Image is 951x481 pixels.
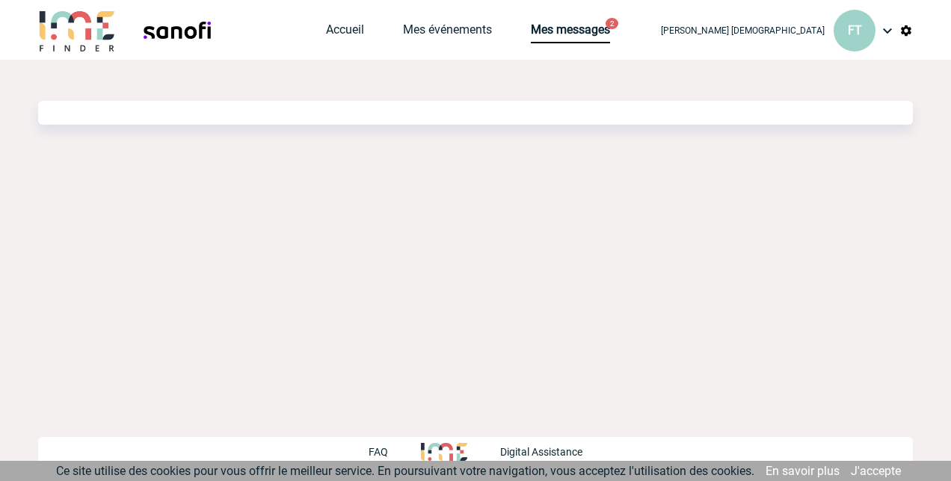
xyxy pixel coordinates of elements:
[369,446,388,458] p: FAQ
[851,464,901,478] a: J'accepte
[38,9,116,52] img: IME-Finder
[606,18,618,29] button: 2
[848,23,862,37] span: FT
[766,464,840,478] a: En savoir plus
[369,444,421,458] a: FAQ
[56,464,754,478] span: Ce site utilise des cookies pour vous offrir le meilleur service. En poursuivant votre navigation...
[421,443,467,461] img: http://www.idealmeetingsevents.fr/
[326,22,364,43] a: Accueil
[403,22,492,43] a: Mes événements
[531,22,610,43] a: Mes messages
[661,25,825,36] span: [PERSON_NAME] [DEMOGRAPHIC_DATA]
[500,446,582,458] p: Digital Assistance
